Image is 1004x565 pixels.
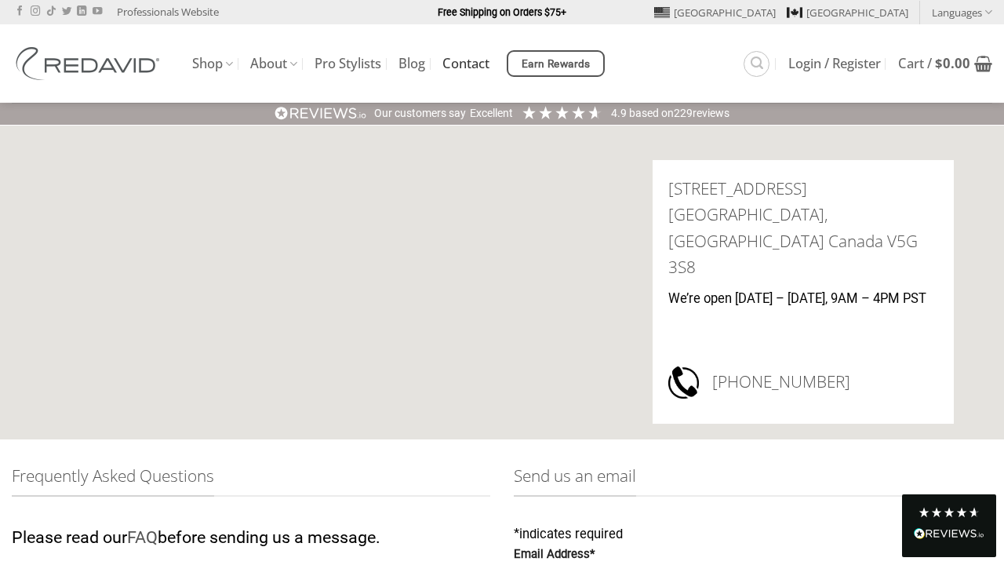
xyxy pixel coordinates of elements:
span: Based on [629,107,674,119]
div: indicates required [514,524,992,545]
div: Our customers say [374,106,466,122]
img: REVIEWS.io [275,106,367,121]
a: Follow on YouTube [93,6,102,17]
a: Pro Stylists [315,49,381,78]
p: We’re open [DATE] – [DATE], 9AM – 4PM PST [668,289,938,310]
div: 4.8 Stars [918,506,980,519]
p: Please read our before sending us a message. [12,524,490,552]
a: Languages [932,1,992,24]
a: About [250,49,297,79]
a: Login / Register [788,49,881,78]
a: Follow on LinkedIn [77,6,86,17]
div: Excellent [470,106,513,122]
a: [GEOGRAPHIC_DATA] [787,1,908,24]
span: 4.9 [611,107,629,119]
span: Send us an email [514,463,636,497]
div: Read All Reviews [914,525,984,545]
a: Blog [398,49,425,78]
img: REVIEWS.io [914,528,984,539]
a: View cart [898,46,992,81]
a: Shop [192,49,233,79]
span: Frequently Asked Questions [12,463,214,497]
a: Search [744,51,769,77]
a: [GEOGRAPHIC_DATA] [654,1,776,24]
span: 229 [674,107,693,119]
span: reviews [693,107,729,119]
span: $ [935,54,943,72]
label: Email Address [514,545,992,564]
img: REDAVID Salon Products | United States [12,47,169,80]
span: Earn Rewards [522,56,591,73]
h3: [PHONE_NUMBER] [712,364,938,400]
span: Cart / [898,57,970,70]
a: Contact [442,49,489,78]
bdi: 0.00 [935,54,970,72]
div: Read All Reviews [902,494,996,557]
div: 4.91 Stars [521,104,603,121]
a: Follow on Twitter [62,6,71,17]
h3: [STREET_ADDRESS] [GEOGRAPHIC_DATA], [GEOGRAPHIC_DATA] Canada V5G 3S8 [668,176,938,280]
span: Login / Register [788,57,881,70]
strong: Free Shipping on Orders $75+ [438,6,566,18]
a: FAQ [127,527,158,547]
a: Earn Rewards [507,50,605,77]
a: Follow on TikTok [46,6,56,17]
a: Follow on Facebook [15,6,24,17]
a: Follow on Instagram [31,6,40,17]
